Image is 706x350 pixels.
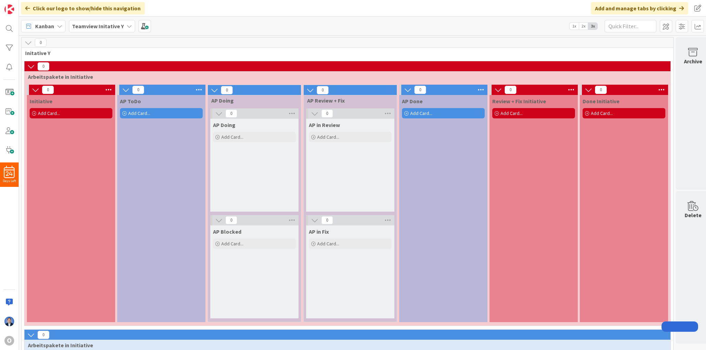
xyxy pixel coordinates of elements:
span: Add Card... [501,110,523,116]
span: 0 [595,86,607,94]
span: 24 [6,171,13,176]
span: 0 [225,109,237,118]
span: Review + Fix Initiative [492,98,546,105]
span: 0 [321,109,333,118]
span: Initiative [30,98,52,105]
span: Done Initiative [583,98,619,105]
span: 0 [221,86,233,94]
input: Quick Filter... [605,20,656,32]
div: Delete [685,211,702,219]
span: Add Card... [317,134,339,140]
span: Add Card... [410,110,432,116]
div: Click our logo to show/hide this navigation [21,2,145,14]
span: Initative Y [25,50,665,56]
span: 0 [317,86,329,94]
div: O [4,336,14,346]
span: 0 [132,86,144,94]
span: Add Card... [591,110,613,116]
span: Add Card... [221,134,243,140]
span: AP ToDo [120,98,141,105]
span: 0 [505,86,516,94]
img: DP [4,317,14,326]
span: Add Card... [128,110,150,116]
span: AP Doing [211,97,292,104]
span: 1x [569,23,579,30]
span: AP in Review [309,121,340,128]
img: Visit kanbanzone.com [4,4,14,14]
span: Kanban [35,22,54,30]
span: AP Done [402,98,423,105]
span: 2x [579,23,588,30]
div: Archive [684,57,702,65]
span: Arbeitspakete in Initiative [28,73,662,80]
b: Teamview Initative Y [72,23,124,30]
span: 0 [35,39,47,47]
span: Add Card... [221,241,243,247]
span: AP in Fix [309,228,329,235]
span: 0 [38,331,49,339]
span: Add Card... [317,241,339,247]
span: Arbeitspakete in Initiative [28,342,662,349]
span: AP Doing [213,121,235,128]
span: 0 [321,216,333,224]
span: Add Card... [38,110,60,116]
span: 0 [225,216,237,224]
span: 0 [414,86,426,94]
span: AP Review + Fix [307,97,388,104]
span: 0 [42,86,54,94]
span: 0 [38,62,49,71]
span: 3x [588,23,597,30]
span: AP Blocked [213,228,241,235]
div: Add and manage tabs by clicking [591,2,688,14]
